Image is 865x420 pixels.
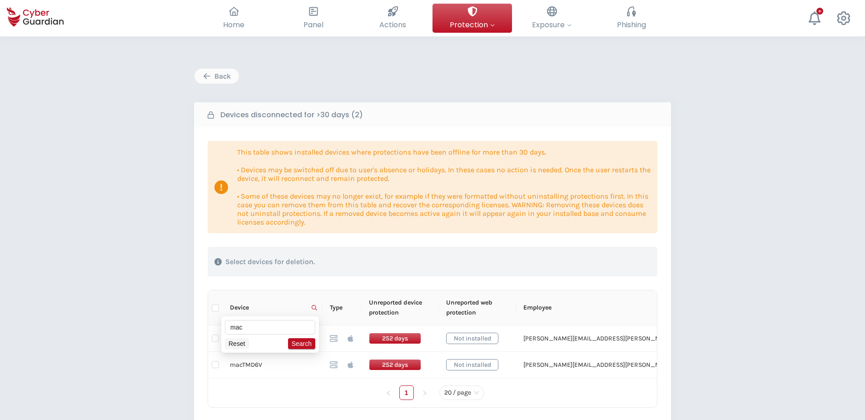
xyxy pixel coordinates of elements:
th: Unreported web protection [439,290,516,325]
th: Unreported device protection [362,290,439,325]
button: Search [288,338,315,349]
li: 1 [399,385,414,400]
button: right [418,385,432,400]
span: 252 days [369,333,421,344]
button: Panel [273,4,353,33]
button: Back [194,68,239,84]
span: Not installed [446,359,498,370]
span: Home [223,19,244,30]
span: right [422,390,428,396]
p: • Devices may be switched off due to user's absence or holidays. In these cases no action is need... [237,165,651,183]
span: Employee [523,303,765,313]
span: 20 / page [444,386,479,400]
div: Page Size [439,385,484,400]
span: Exposure [532,19,572,30]
th: Type [323,290,362,325]
span: Actions [379,19,406,30]
p: • Some of these devices may no longer exist, for example if they were formatted without uninstall... [237,192,651,226]
div: + [816,8,823,15]
button: Actions [353,4,432,33]
td: [PERSON_NAME][EMAIL_ADDRESS][PERSON_NAME][PERSON_NAME][DOMAIN_NAME] [516,352,780,378]
button: Phishing [592,4,671,33]
b: Devices disconnected for >30 days (2) [220,110,363,120]
td: macTMD6V [223,352,323,378]
p: This table shows installed devices where protections have been offline for more than 30 days. [237,148,651,156]
button: Home [194,4,273,33]
span: left [386,390,391,396]
span: Reset [229,339,245,349]
button: Exposure [512,4,592,33]
p: Select devices for deletion. [225,257,315,266]
div: Back [201,71,232,82]
span: Phishing [617,19,646,30]
button: Protection [432,4,512,33]
button: Reset [225,338,249,349]
span: 252 days [369,359,421,370]
td: [PERSON_NAME][EMAIL_ADDRESS][PERSON_NAME][PERSON_NAME][DOMAIN_NAME] [516,325,780,352]
a: 1 [400,386,413,400]
span: Device [230,303,308,313]
li: Next Page [418,385,432,400]
li: Previous Page [381,385,396,400]
span: Panel [303,19,323,30]
span: Not installed [446,333,498,344]
span: Protection [450,19,495,30]
span: Search [292,339,312,349]
button: left [381,385,396,400]
input: Search for device [225,320,315,335]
